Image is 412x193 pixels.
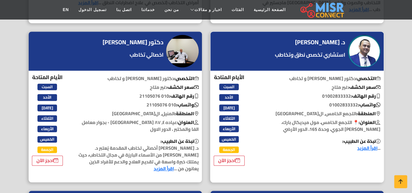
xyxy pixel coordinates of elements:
b: المنطقة: [175,109,199,118]
b: نبذة عن الطبيب: [161,137,199,145]
img: دكتور عمرو عنتر [166,35,199,67]
a: استشاري تخصص نطق وتخاطب [273,51,347,59]
b: سعر الكشف: [166,83,199,91]
span: الثلاثاء [219,115,239,122]
b: نبذة عن الطبيب: [342,137,380,145]
b: واتساب: [176,101,199,109]
span: السبت [37,84,57,90]
a: خدماتنا [136,4,160,16]
span: اخبار و مقالات [194,7,222,13]
b: سعر الكشف: [348,83,380,91]
b: رقم الهاتف: [351,92,380,100]
div: الأيام المتاحة [214,73,245,166]
a: دكتور [PERSON_NAME] [103,37,165,47]
p: ... [256,138,384,152]
p: دكتور [PERSON_NAME] و تخاطب [74,75,202,82]
span: الأحد [219,94,239,101]
p: غير متاح [74,84,202,91]
span: الأحد [37,94,57,101]
span: [DATE] [219,104,239,111]
a: اخبار و مقالات [184,4,227,16]
p: د. [PERSON_NAME] أخصائي تخاطب المقدمة يُعتبر د. [PERSON_NAME] من الأسماء البارزة في مجال التخاطب،... [74,138,202,172]
p: 📍 التجمع الخامس، مول ميديكال بارك، [PERSON_NAME] الجوي، وحدة 165، الدور الأرضي [256,119,384,133]
a: EN [58,4,74,16]
a: احجز الآن [214,156,245,166]
b: المنطقة: [356,109,380,118]
b: التخصص: [356,74,380,83]
p: المنيل, ال[GEOGRAPHIC_DATA] [74,110,202,117]
div: الأيام المتاحة [32,73,63,166]
a: اقرأ المزيد [154,164,174,173]
span: الخميس [37,136,57,143]
a: اقرأ المزيد [357,144,377,152]
a: اتصل بنا [111,4,136,16]
a: تسجيل الدخول [74,4,111,16]
span: الثلاثاء [37,115,57,122]
a: الفئات [227,4,249,16]
span: الجمعة [219,146,239,153]
span: الأربعاء [219,126,239,132]
a: من نحن [160,4,184,16]
img: د. محمد ممدوح [348,35,380,67]
p: غير متاح [256,84,384,91]
b: رقم الهاتف: [169,92,199,100]
span: الخميس [219,136,239,143]
a: احجز الآن [32,156,63,166]
a: الصفحة الرئيسية [249,4,290,16]
p: دكتور [PERSON_NAME] و تخاطب [256,75,384,82]
b: العنوان: [359,118,380,127]
h4: د. [PERSON_NAME] [295,39,345,46]
p: 010 21105076 [74,102,202,108]
p: 01002833332 [256,93,384,100]
span: الجمعة [37,146,57,153]
a: اخصائي تخاطب [103,51,165,59]
p: 010 21105076 [74,93,202,100]
a: د. [PERSON_NAME] [295,37,347,47]
span: [DATE] [37,104,57,111]
b: التخصص: [174,74,199,83]
p: التجمع الخامس, ال[GEOGRAPHIC_DATA] [256,110,384,117]
p: 01002833332 [256,102,384,108]
img: main.misr_connect [300,2,344,18]
b: العنوان: [177,118,199,127]
h4: دكتور [PERSON_NAME] [103,39,163,46]
span: السبت [219,84,239,90]
p: عياده ٤, ٨٧ [GEOGRAPHIC_DATA] - بجوار معامل الفا والمختبر ، الدور الاول [74,119,202,133]
span: الأربعاء [37,126,57,132]
b: واتساب: [358,101,380,109]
